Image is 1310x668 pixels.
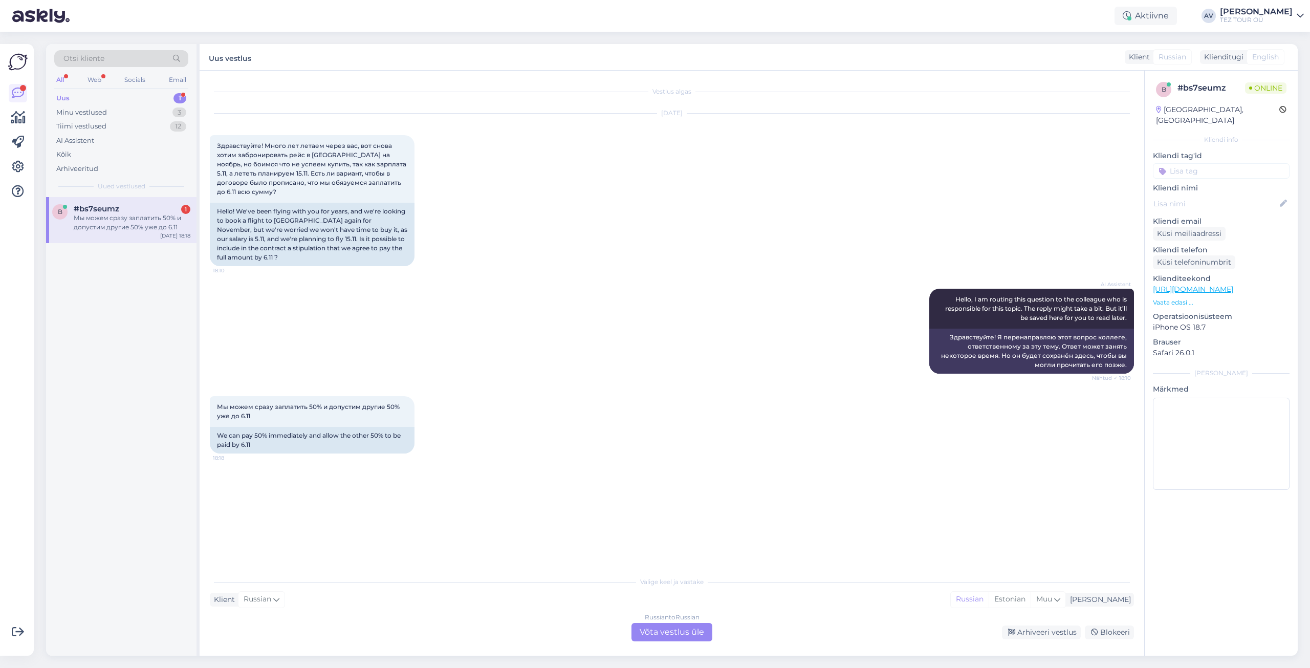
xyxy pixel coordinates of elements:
[1220,8,1304,24] a: [PERSON_NAME]TEZ TOUR OÜ
[1202,9,1216,23] div: AV
[1085,626,1134,639] div: Blokeeri
[1153,322,1290,333] p: iPhone OS 18.7
[1252,52,1279,62] span: English
[1093,281,1131,288] span: AI Assistent
[56,164,98,174] div: Arhiveeritud
[213,454,251,462] span: 18:18
[173,93,186,103] div: 1
[1153,369,1290,378] div: [PERSON_NAME]
[1153,298,1290,307] p: Vaata edasi ...
[1153,183,1290,193] p: Kliendi nimi
[210,203,414,266] div: Hello! We've been flying with you for years, and we're looking to book a flight to [GEOGRAPHIC_DA...
[170,121,186,132] div: 12
[951,592,989,607] div: Russian
[1156,104,1279,126] div: [GEOGRAPHIC_DATA], [GEOGRAPHIC_DATA]
[74,204,119,213] span: #bs7seumz
[1159,52,1186,62] span: Russian
[213,267,251,274] span: 18:10
[210,87,1134,96] div: Vestlus algas
[1002,626,1081,639] div: Arhiveeri vestlus
[1153,245,1290,255] p: Kliendi telefon
[167,73,188,87] div: Email
[8,52,28,72] img: Askly Logo
[210,109,1134,118] div: [DATE]
[631,623,712,641] div: Võta vestlus üle
[172,107,186,118] div: 3
[85,73,103,87] div: Web
[1162,85,1166,93] span: b
[54,73,66,87] div: All
[989,592,1031,607] div: Estonian
[160,232,190,240] div: [DATE] 18:18
[210,427,414,454] div: We can pay 50% immediately and allow the other 50% to be paid by 6.11
[98,182,145,191] span: Uued vestlused
[1153,163,1290,179] input: Lisa tag
[1153,198,1278,209] input: Lisa nimi
[122,73,147,87] div: Socials
[181,205,190,214] div: 1
[945,295,1128,321] span: Hello, I am routing this question to the colleague who is responsible for this topic. The reply m...
[1066,594,1131,605] div: [PERSON_NAME]
[1153,273,1290,284] p: Klienditeekond
[1245,82,1286,94] span: Online
[1153,311,1290,322] p: Operatsioonisüsteem
[209,50,251,64] label: Uus vestlus
[1153,285,1233,294] a: [URL][DOMAIN_NAME]
[74,213,190,232] div: Мы можем сразу заплатить 50% и допустим другие 50% уже до 6.11
[210,594,235,605] div: Klient
[1153,135,1290,144] div: Kliendi info
[645,613,700,622] div: Russian to Russian
[1177,82,1245,94] div: # bs7seumz
[1092,374,1131,382] span: Nähtud ✓ 18:10
[217,403,401,420] span: Мы можем сразу заплатить 50% и допустим другие 50% уже до 6.11
[1115,7,1177,25] div: Aktiivne
[244,594,271,605] span: Russian
[1200,52,1243,62] div: Klienditugi
[58,208,62,216] span: b
[1153,348,1290,358] p: Safari 26.0.1
[1153,384,1290,395] p: Märkmed
[1036,594,1052,604] span: Muu
[1153,216,1290,227] p: Kliendi email
[1220,8,1293,16] div: [PERSON_NAME]
[1153,337,1290,348] p: Brauser
[1125,52,1150,62] div: Klient
[1153,150,1290,161] p: Kliendi tag'id
[56,93,70,103] div: Uus
[56,149,71,160] div: Kõik
[217,142,408,196] span: Здравствуйте! Много лет летаем через вас, вот снова хотим забронировать рейс в [GEOGRAPHIC_DATA] ...
[63,53,104,64] span: Otsi kliente
[56,136,94,146] div: AI Assistent
[1153,227,1226,241] div: Küsi meiliaadressi
[210,577,1134,587] div: Valige keel ja vastake
[929,329,1134,374] div: Здравствуйте! Я перенаправляю этот вопрос коллеге, ответственному за эту тему. Ответ может занять...
[56,121,106,132] div: Tiimi vestlused
[56,107,107,118] div: Minu vestlused
[1220,16,1293,24] div: TEZ TOUR OÜ
[1153,255,1235,269] div: Küsi telefoninumbrit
